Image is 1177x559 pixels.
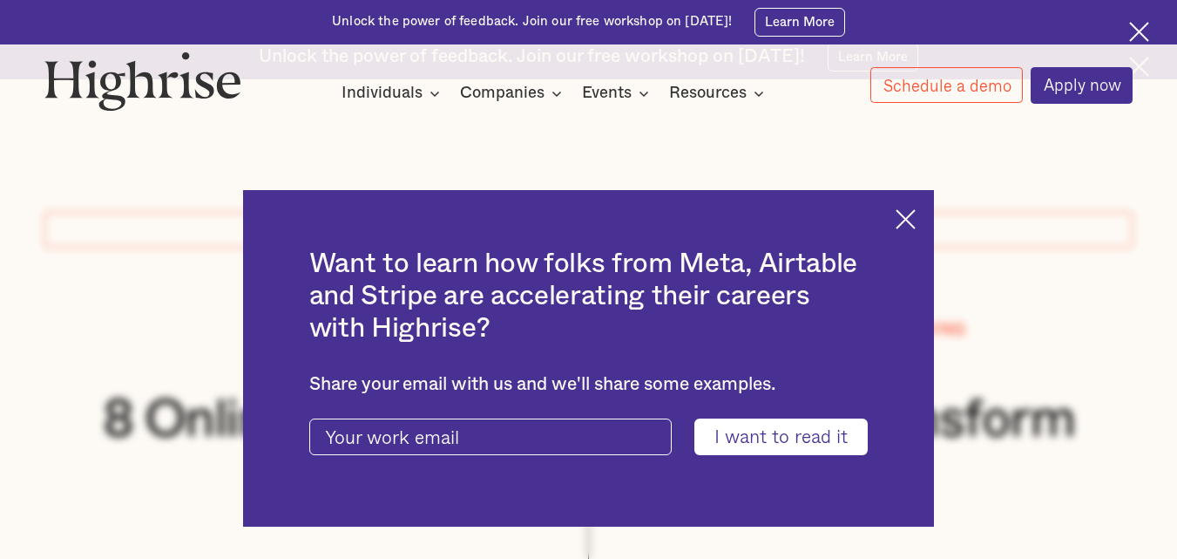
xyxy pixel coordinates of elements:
[669,83,769,104] div: Resources
[332,13,732,31] div: Unlock the power of feedback. Join our free workshop on [DATE]!
[694,419,868,455] input: I want to read it
[896,209,916,229] img: Cross icon
[582,83,654,104] div: Events
[669,83,747,104] div: Resources
[309,374,869,396] div: Share your email with us and we'll share some examples.
[309,419,869,455] form: current-ascender-blog-article-modal-form
[309,249,869,344] h2: Want to learn how folks from Meta, Airtable and Stripe are accelerating their careers with Highrise?
[460,83,545,104] div: Companies
[342,83,445,104] div: Individuals
[342,83,423,104] div: Individuals
[44,51,241,111] img: Highrise logo
[309,419,672,455] input: Your work email
[754,8,845,37] a: Learn More
[460,83,567,104] div: Companies
[582,83,632,104] div: Events
[1031,67,1133,104] a: Apply now
[1129,22,1149,42] img: Cross icon
[870,67,1024,103] a: Schedule a demo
